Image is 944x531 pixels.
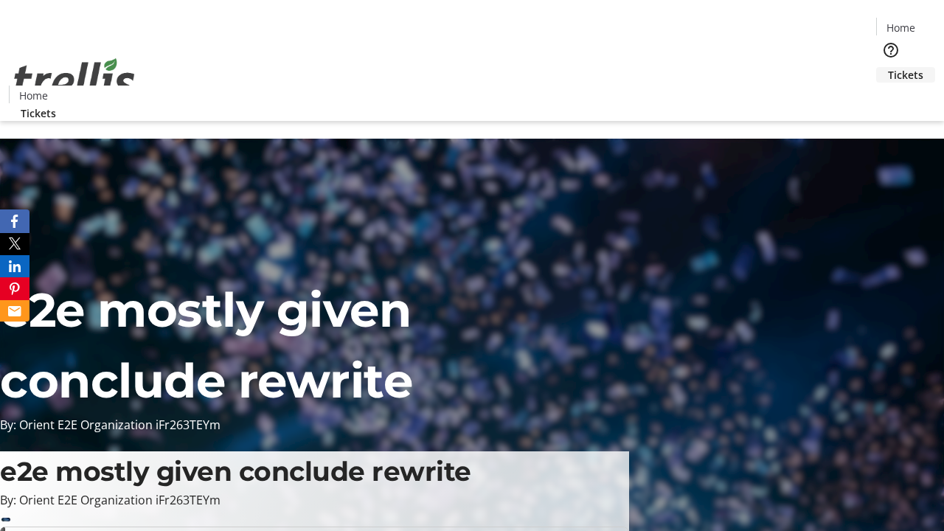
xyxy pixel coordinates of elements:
[877,20,924,35] a: Home
[21,105,56,121] span: Tickets
[10,88,57,103] a: Home
[886,20,915,35] span: Home
[876,67,935,83] a: Tickets
[19,88,48,103] span: Home
[876,83,906,112] button: Cart
[9,42,140,116] img: Orient E2E Organization iFr263TEYm's Logo
[876,35,906,65] button: Help
[888,67,923,83] span: Tickets
[9,105,68,121] a: Tickets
